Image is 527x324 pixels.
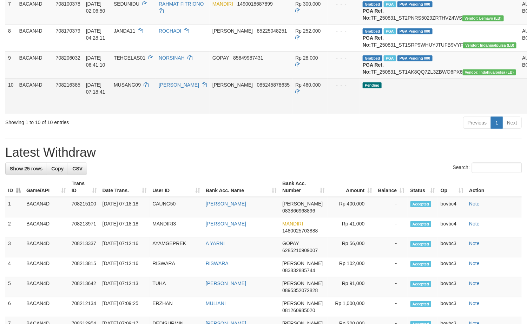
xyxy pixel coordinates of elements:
[363,62,384,75] b: PGA Ref. No:
[363,28,382,34] span: Grabbed
[150,217,203,237] td: MANDIRI3
[150,257,203,277] td: RISWARA
[5,177,24,197] th: ID: activate to sort column descending
[438,197,466,217] td: bovbc4
[5,116,214,126] div: Showing 1 to 10 of 10 entries
[150,297,203,317] td: ERZHAN
[24,177,69,197] th: Game/API: activate to sort column ascending
[206,261,229,266] a: RISWARA
[295,1,321,7] span: Rp 300.000
[150,177,203,197] th: User ID: activate to sort column ascending
[397,28,433,34] span: PGA Pending
[375,217,408,237] td: -
[282,261,323,266] span: [PERSON_NAME]
[51,166,64,171] span: Copy
[100,277,150,297] td: [DATE] 07:12:13
[17,24,53,51] td: BACAN4D
[100,237,150,257] td: [DATE] 07:12:16
[5,163,47,175] a: Show 25 rows
[206,201,246,207] a: [PERSON_NAME]
[237,1,273,7] span: Copy 1490018687899 to clipboard
[47,163,68,175] a: Copy
[375,177,408,197] th: Balance: activate to sort column ascending
[114,1,139,7] span: SEDUNIDU
[469,201,480,207] a: Note
[282,268,315,274] span: Copy 083832885744 to clipboard
[206,301,226,306] a: MULIANI
[24,237,69,257] td: BACAN4D
[150,277,203,297] td: TUHA
[384,1,396,7] span: Marked by bovbc1
[159,28,182,34] a: ROCHADI
[69,257,100,277] td: 708213815
[375,277,408,297] td: -
[397,55,433,61] span: PGA Pending
[5,257,24,277] td: 4
[5,197,24,217] td: 1
[24,217,69,237] td: BACAN4D
[5,217,24,237] td: 2
[360,24,519,51] td: TF_250831_ST1SRP9WHUYJTUFB9VYF
[463,42,516,48] span: Vendor URL: https://dashboard.q2checkout.com/secure
[150,237,203,257] td: AYAMGEPREK
[68,163,87,175] a: CSV
[282,241,299,247] span: GOPAY
[502,117,522,129] a: Next
[10,166,42,171] span: Show 25 rows
[5,78,17,114] td: 10
[282,208,315,214] span: Copy 083866968896 to clipboard
[100,177,150,197] th: Date Trans.: activate to sort column ascending
[469,261,480,266] a: Note
[212,82,253,88] span: [PERSON_NAME]
[282,308,315,313] span: Copy 081260985020 to clipboard
[410,261,432,267] span: Accepted
[159,1,204,7] a: RAHMAT FITRIONO
[384,55,396,61] span: Marked by bovbc3
[328,177,375,197] th: Amount: activate to sort column ascending
[282,201,323,207] span: [PERSON_NAME]
[282,228,318,234] span: Copy 1480025703888 to clipboard
[56,55,80,61] span: 708206032
[363,55,382,61] span: Grabbed
[86,1,105,14] span: [DATE] 02:06:50
[328,277,375,297] td: Rp 91,000
[159,55,185,61] a: NORSINAH
[463,69,516,75] span: Vendor URL: https://dashboard.q2checkout.com/secure
[469,301,480,306] a: Note
[375,297,408,317] td: -
[491,117,503,129] a: 1
[295,28,321,34] span: Rp 252.000
[72,166,83,171] span: CSV
[5,277,24,297] td: 5
[328,297,375,317] td: Rp 1,000,000
[206,281,246,286] a: [PERSON_NAME]
[375,197,408,217] td: -
[397,1,433,7] span: PGA Pending
[100,257,150,277] td: [DATE] 07:12:16
[282,248,318,254] span: Copy 6285210909007 to clipboard
[257,82,290,88] span: Copy 085245878635 to clipboard
[86,82,105,95] span: [DATE] 07:18:41
[212,28,253,34] span: [PERSON_NAME]
[438,257,466,277] td: bovbc3
[5,51,17,78] td: 9
[159,82,199,88] a: [PERSON_NAME]
[410,281,432,287] span: Accepted
[328,257,375,277] td: Rp 102,000
[472,163,522,173] input: Search:
[100,197,150,217] td: [DATE] 07:18:18
[5,237,24,257] td: 3
[212,1,233,7] span: MANDIRI
[328,217,375,237] td: Rp 41,000
[24,277,69,297] td: BACAN4D
[282,281,323,286] span: [PERSON_NAME]
[233,55,263,61] span: Copy 85849987431 to clipboard
[56,28,80,34] span: 708170379
[438,217,466,237] td: bovbc4
[69,237,100,257] td: 708213337
[295,55,318,61] span: Rp 28.000
[363,82,382,88] span: Pending
[453,163,522,173] label: Search:
[24,297,69,317] td: BACAN4D
[24,197,69,217] td: BACAN4D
